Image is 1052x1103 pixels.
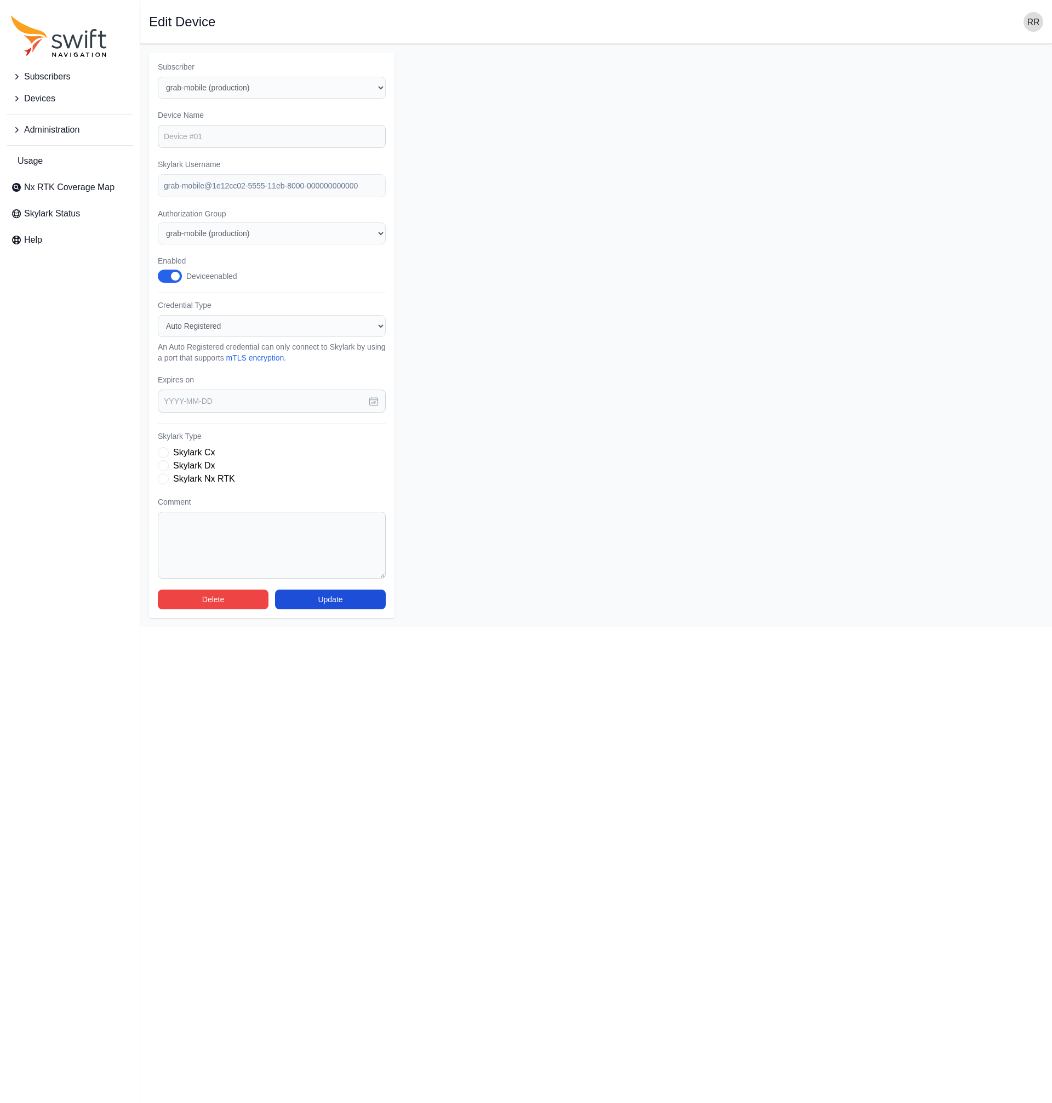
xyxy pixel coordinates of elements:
label: Subscriber [158,61,386,72]
p: An Auto Registered credential can only connect to Skylark by using a port that supports . [158,341,386,363]
label: Skylark Type [158,431,386,442]
a: Skylark Status [7,203,133,225]
span: Help [24,233,42,247]
a: Nx RTK Coverage Map [7,176,133,198]
label: Skylark Cx [173,446,215,459]
span: Administration [24,123,79,136]
input: example-user [158,174,386,197]
label: Skylark Username [158,159,386,170]
label: Expires on [158,374,386,385]
button: Devices [7,88,133,110]
div: Device enabled [186,271,237,282]
select: Subscriber [158,77,386,99]
label: Skylark Nx RTK [173,472,235,485]
a: mTLS encryption [226,353,284,362]
label: Comment [158,496,386,507]
button: Delete [158,590,268,609]
input: Device #01 [158,125,386,148]
a: Help [7,229,133,251]
label: Authorization Group [158,208,386,219]
span: Usage [18,155,43,168]
label: Enabled [158,255,249,266]
h1: Edit Device [149,15,215,28]
label: Skylark Dx [173,459,215,472]
span: Devices [24,92,55,105]
button: Subscribers [7,66,133,88]
button: Update [275,590,386,609]
label: Credential Type [158,300,386,311]
div: Skylark Type [158,446,386,485]
label: Device Name [158,110,386,121]
a: Usage [7,150,133,172]
img: user photo [1024,12,1043,32]
span: Nx RTK Coverage Map [24,181,115,194]
button: Administration [7,119,133,141]
span: Subscribers [24,70,70,83]
span: Skylark Status [24,207,80,220]
input: YYYY-MM-DD [158,390,386,413]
